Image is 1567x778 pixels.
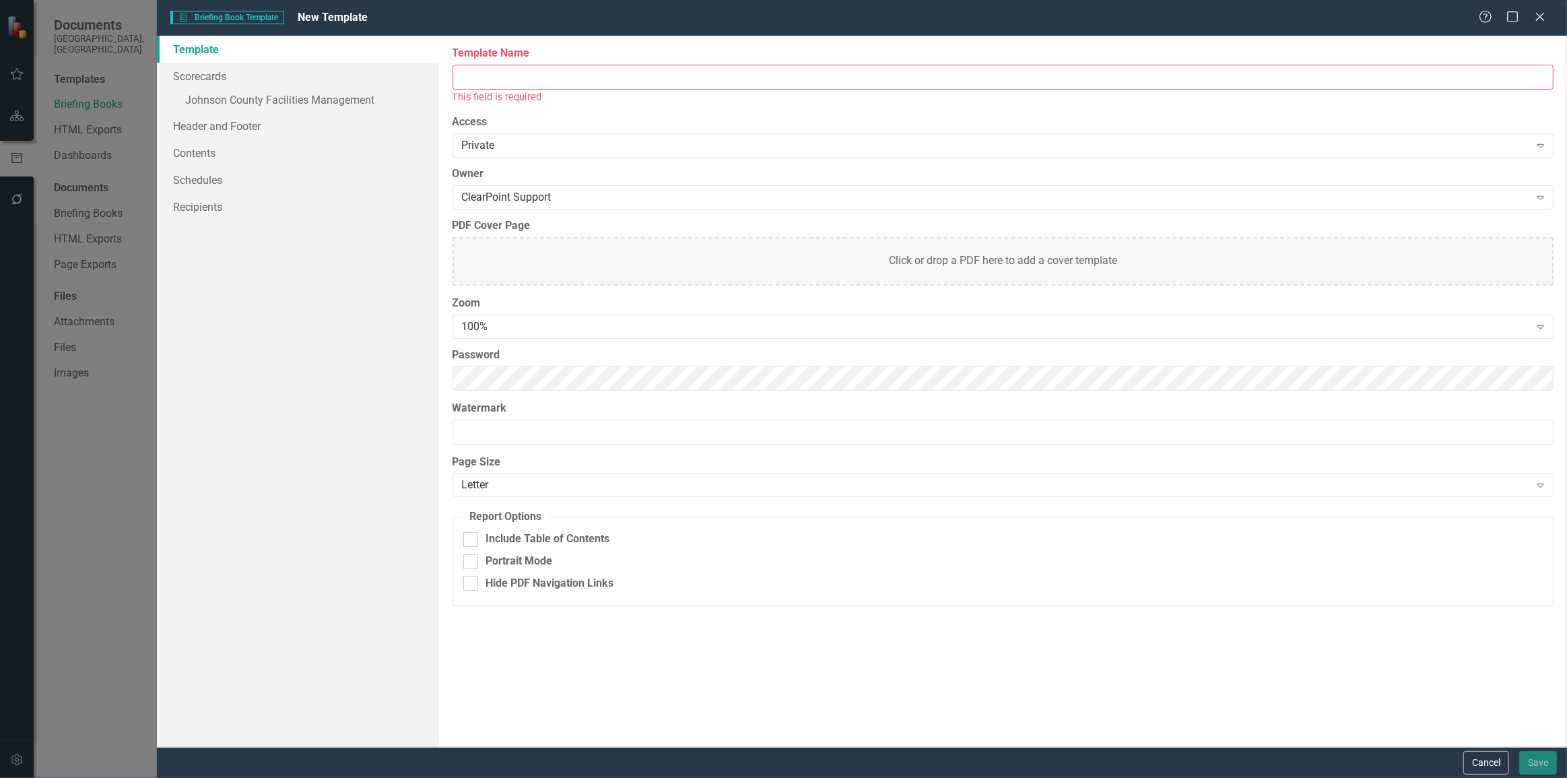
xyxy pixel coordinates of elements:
[157,36,439,63] a: Template
[453,46,1554,61] label: Template Name
[298,11,368,24] span: New Template
[157,90,439,113] a: Johnson County Facilities Management
[486,576,614,591] div: Hide PDF Navigation Links
[157,193,439,220] a: Recipients
[453,455,1554,470] label: Page Size
[453,166,1554,182] label: Owner
[157,63,439,90] a: Scorecards
[462,138,1530,154] div: Private
[453,296,1554,311] label: Zoom
[453,237,1554,286] div: Click or drop a PDF here to add a cover template
[157,139,439,166] a: Contents
[453,348,1554,363] label: Password
[453,115,1554,130] label: Access
[1463,751,1509,775] button: Cancel
[157,166,439,193] a: Schedules
[1519,751,1557,775] button: Save
[486,554,553,569] div: Portrait Mode
[486,531,610,547] div: Include Table of Contents
[462,478,1530,493] div: Letter
[453,90,1554,105] div: This field is required
[157,112,439,139] a: Header and Footer
[463,509,549,525] legend: Report Options
[462,319,1530,334] div: 100%
[453,401,1554,416] label: Watermark
[453,218,1554,234] label: PDF Cover Page
[170,11,284,24] span: Briefing Book Template
[462,189,1530,205] div: ClearPoint Support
